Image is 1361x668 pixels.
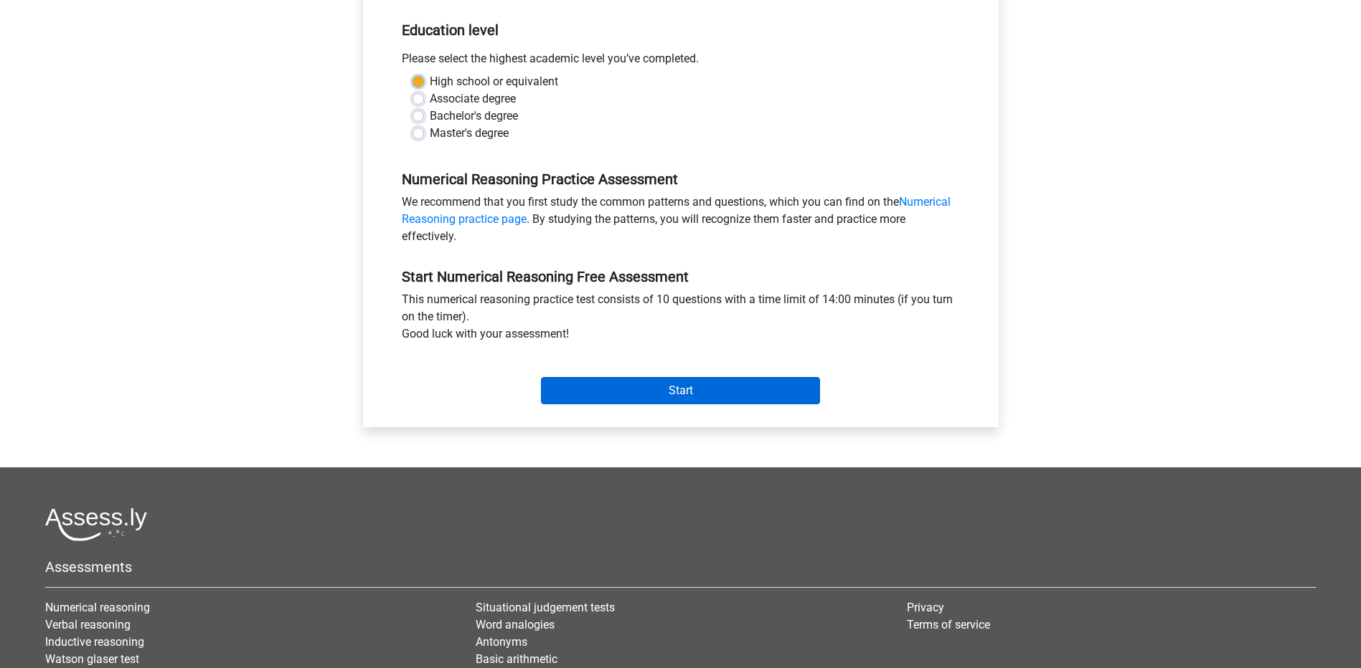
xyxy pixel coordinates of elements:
[430,90,516,108] label: Associate degree
[541,377,820,404] input: Start
[907,601,944,614] a: Privacy
[430,125,509,142] label: Master's degree
[476,601,615,614] a: Situational judgement tests
[430,73,558,90] label: High school or equivalent
[45,558,1316,576] h5: Assessments
[45,635,144,649] a: Inductive reasoning
[476,635,527,649] a: Antonyms
[391,50,971,73] div: Please select the highest academic level you’ve completed.
[476,652,557,666] a: Basic arithmetic
[45,618,131,631] a: Verbal reasoning
[402,171,960,188] h5: Numerical Reasoning Practice Assessment
[907,618,990,631] a: Terms of service
[402,268,960,285] h5: Start Numerical Reasoning Free Assessment
[391,291,971,348] div: This numerical reasoning practice test consists of 10 questions with a time limit of 14:00 minute...
[402,16,960,44] h5: Education level
[430,108,518,125] label: Bachelor's degree
[476,618,555,631] a: Word analogies
[45,652,139,666] a: Watson glaser test
[391,194,971,251] div: We recommend that you first study the common patterns and questions, which you can find on the . ...
[45,601,150,614] a: Numerical reasoning
[45,507,147,541] img: Assessly logo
